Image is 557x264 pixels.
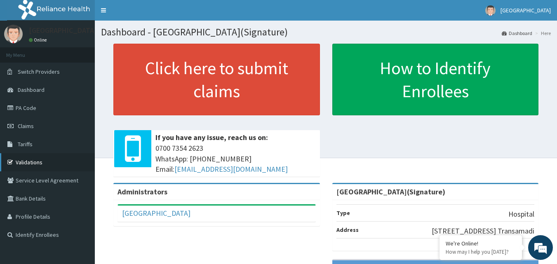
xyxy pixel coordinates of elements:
[446,248,516,255] p: How may I help you today?
[508,209,534,220] p: Hospital
[432,226,534,236] p: [STREET_ADDRESS] Transamadi
[533,30,551,37] li: Here
[29,27,97,34] p: [GEOGRAPHIC_DATA]
[155,133,268,142] b: If you have any issue, reach us on:
[18,68,60,75] span: Switch Providers
[18,122,34,130] span: Claims
[101,27,551,37] h1: Dashboard - [GEOGRAPHIC_DATA](Signature)
[485,5,496,16] img: User Image
[18,86,45,93] span: Dashboard
[332,44,539,115] a: How to Identify Enrollees
[446,240,516,247] div: We're Online!
[502,30,532,37] a: Dashboard
[155,143,316,175] span: 0700 7354 2623 WhatsApp: [PHONE_NUMBER] Email:
[122,208,190,218] a: [GEOGRAPHIC_DATA]
[336,209,350,217] b: Type
[4,25,23,43] img: User Image
[18,140,33,148] span: Tariffs
[336,187,445,196] strong: [GEOGRAPHIC_DATA](Signature)
[501,7,551,14] span: [GEOGRAPHIC_DATA]
[174,164,288,174] a: [EMAIL_ADDRESS][DOMAIN_NAME]
[29,37,49,43] a: Online
[336,226,359,234] b: Address
[118,187,167,196] b: Administrators
[113,44,320,115] a: Click here to submit claims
